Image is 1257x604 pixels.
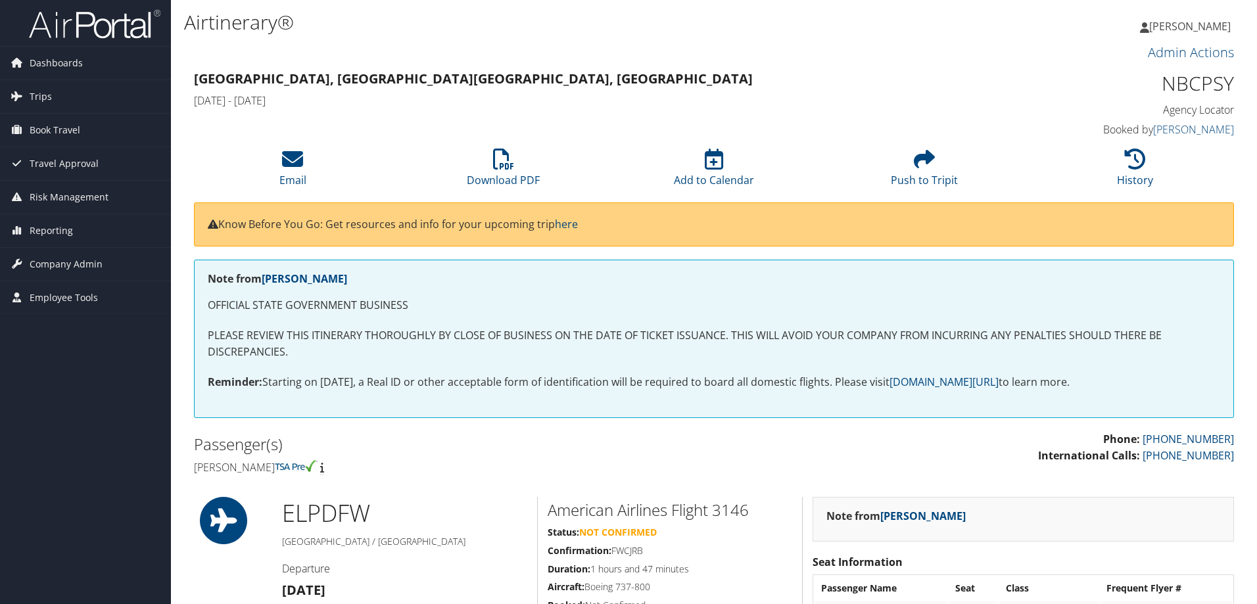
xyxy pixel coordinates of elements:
[282,581,325,599] strong: [DATE]
[30,114,80,147] span: Book Travel
[1117,156,1153,187] a: History
[579,526,657,538] span: Not Confirmed
[30,214,73,247] span: Reporting
[548,544,792,557] h5: FWCJRB
[279,156,306,187] a: Email
[275,460,318,472] img: tsa-precheck.png
[30,147,99,180] span: Travel Approval
[815,576,947,600] th: Passenger Name
[989,70,1234,97] h1: NBCPSY
[880,509,966,523] a: [PERSON_NAME]
[208,374,1220,391] p: Starting on [DATE], a Real ID or other acceptable form of identification will be required to boar...
[208,297,1220,314] p: OFFICIAL STATE GOVERNMENT BUSINESS
[989,103,1234,117] h4: Agency Locator
[999,576,1099,600] th: Class
[555,217,578,231] a: here
[548,526,579,538] strong: Status:
[29,9,160,39] img: airportal-logo.png
[208,216,1220,233] p: Know Before You Go: Get resources and info for your upcoming trip
[826,509,966,523] strong: Note from
[1143,448,1234,463] a: [PHONE_NUMBER]
[282,535,527,548] h5: [GEOGRAPHIC_DATA] / [GEOGRAPHIC_DATA]
[989,122,1234,137] h4: Booked by
[548,563,590,575] strong: Duration:
[674,156,754,187] a: Add to Calendar
[891,156,958,187] a: Push to Tripit
[30,248,103,281] span: Company Admin
[467,156,540,187] a: Download PDF
[184,9,891,36] h1: Airtinerary®
[1038,448,1140,463] strong: International Calls:
[30,181,108,214] span: Risk Management
[30,80,52,113] span: Trips
[548,580,792,593] h5: Boeing 737-800
[262,271,347,286] a: [PERSON_NAME]
[208,327,1220,361] p: PLEASE REVIEW THIS ITINERARY THOROUGHLY BY CLOSE OF BUSINESS ON THE DATE OF TICKET ISSUANCE. THIS...
[889,375,999,389] a: [DOMAIN_NAME][URL]
[949,576,998,600] th: Seat
[208,271,347,286] strong: Note from
[282,561,527,576] h4: Departure
[1100,576,1232,600] th: Frequent Flyer #
[548,544,611,557] strong: Confirmation:
[1153,122,1234,137] a: [PERSON_NAME]
[1148,43,1234,61] a: Admin Actions
[813,555,903,569] strong: Seat Information
[282,497,527,530] h1: ELP DFW
[208,375,262,389] strong: Reminder:
[194,433,704,455] h2: Passenger(s)
[194,93,969,108] h4: [DATE] - [DATE]
[1103,432,1140,446] strong: Phone:
[1149,19,1231,34] span: [PERSON_NAME]
[548,563,792,576] h5: 1 hours and 47 minutes
[1143,432,1234,446] a: [PHONE_NUMBER]
[30,281,98,314] span: Employee Tools
[548,580,584,593] strong: Aircraft:
[1140,7,1244,46] a: [PERSON_NAME]
[30,47,83,80] span: Dashboards
[194,70,753,87] strong: [GEOGRAPHIC_DATA], [GEOGRAPHIC_DATA] [GEOGRAPHIC_DATA], [GEOGRAPHIC_DATA]
[194,460,704,475] h4: [PERSON_NAME]
[548,499,792,521] h2: American Airlines Flight 3146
